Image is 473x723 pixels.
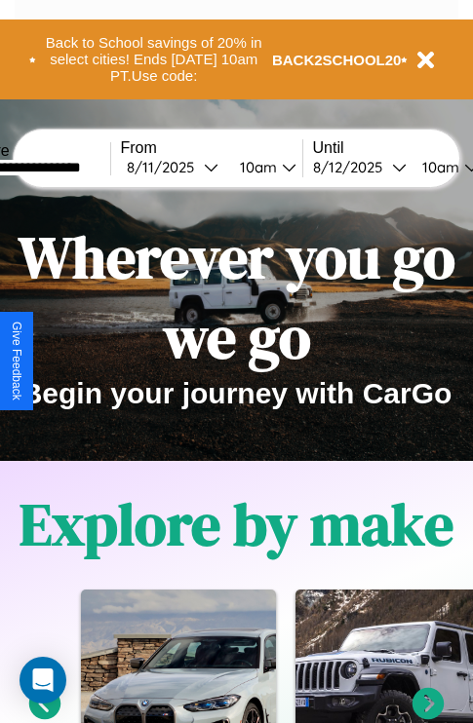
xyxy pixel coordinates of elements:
[10,322,23,400] div: Give Feedback
[36,29,272,90] button: Back to School savings of 20% in select cities! Ends [DATE] 10am PT.Use code:
[313,158,392,176] div: 8 / 12 / 2025
[127,158,204,176] div: 8 / 11 / 2025
[272,52,402,68] b: BACK2SCHOOL20
[413,158,464,176] div: 10am
[224,157,302,177] button: 10am
[20,657,66,704] div: Open Intercom Messenger
[20,484,453,564] h1: Explore by make
[121,157,224,177] button: 8/11/2025
[230,158,282,176] div: 10am
[121,139,302,157] label: From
